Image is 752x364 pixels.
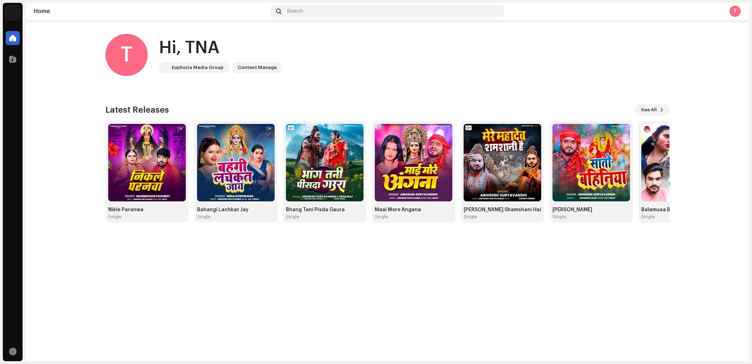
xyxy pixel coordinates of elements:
[375,124,452,201] img: 0f1ff6b4-8d3f-44d6-9728-829e74ea4e0b
[105,104,169,115] h3: Latest Releases
[287,8,303,14] span: Search
[464,214,477,220] div: Single
[160,63,169,72] img: de0d2825-999c-4937-b35a-9adca56ee094
[729,6,741,17] div: T
[108,214,122,220] div: Single
[552,124,630,201] img: 02161720-dd0c-4116-8bba-51e2f148416b
[641,103,657,117] span: See All
[105,34,148,76] div: T
[108,207,186,213] div: Nikle Paranwa
[6,6,20,20] img: de0d2825-999c-4937-b35a-9adca56ee094
[286,124,363,201] img: 06517a66-c7d1-4d30-b532-5bf7b2d7dd5f
[464,124,541,201] img: ff790014-f083-4af6-993a-e0f9514af165
[641,124,719,201] img: 2f9810f0-ea0e-4bc2-9152-d7599196732f
[375,207,452,213] div: Maai More Angana
[552,214,566,220] div: Single
[197,124,275,201] img: b6f1c0ee-8ea6-46f6-aefc-92c5bea88c41
[286,214,299,220] div: Single
[635,104,670,115] button: See All
[159,37,282,59] div: Hi, TNA
[238,63,277,72] div: Content Manage
[108,124,186,201] img: 633c0308-d6b1-4396-a473-6e666da24653
[464,207,541,213] div: [PERSON_NAME] Shamshani Hai
[197,214,210,220] div: Single
[197,207,275,213] div: Bahangi Lachkat Jay
[172,63,224,72] div: Euphoria Media Group
[286,207,363,213] div: Bhang Tani Pisda Gaura
[552,207,630,213] div: [PERSON_NAME]
[641,207,719,213] div: Balamuaa Beche Machhari
[34,8,268,14] div: Home
[641,214,655,220] div: Single
[375,214,388,220] div: Single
